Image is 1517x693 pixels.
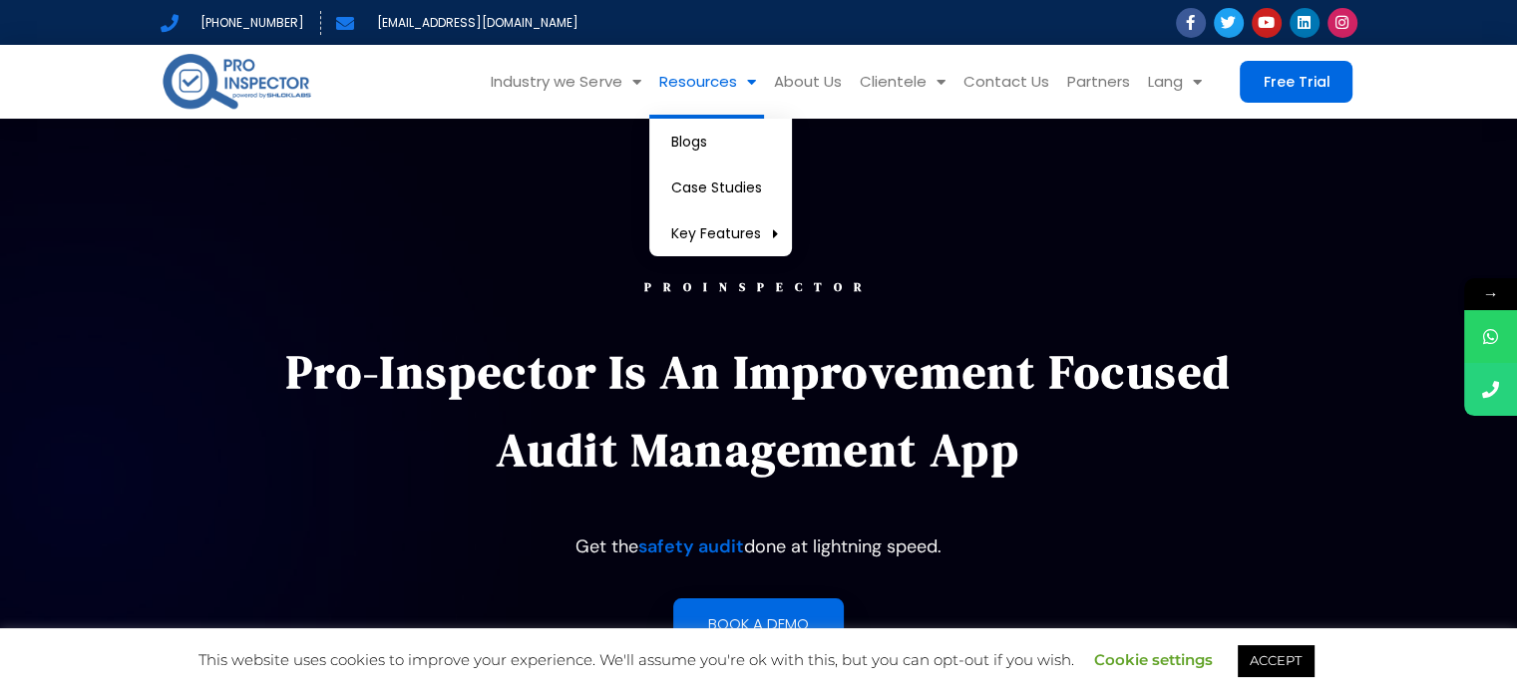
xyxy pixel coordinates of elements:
a: safety audit [638,534,744,558]
span: → [1464,278,1517,310]
p: Pro-Inspector is an improvement focused audit management app [257,333,1261,489]
a: Industry we Serve [482,45,649,119]
a: [EMAIL_ADDRESS][DOMAIN_NAME] [336,11,578,35]
a: Resources [649,45,764,119]
a: Book a demo [673,598,844,649]
span: [PHONE_NUMBER] [195,11,304,35]
span: Book a demo [708,616,809,631]
a: Contact Us [953,45,1057,119]
a: Case Studies [649,165,792,210]
a: Lang [1138,45,1210,119]
div: PROINSPECTOR [257,281,1261,293]
a: Key Features [649,210,792,256]
a: Partners [1057,45,1138,119]
a: Cookie settings [1094,650,1213,669]
a: Blogs [649,119,792,165]
a: Free Trial [1240,61,1352,103]
a: ACCEPT [1238,645,1314,676]
span: Free Trial [1263,75,1329,89]
span: This website uses cookies to improve your experience. We'll assume you're ok with this, but you c... [198,650,1319,669]
img: pro-inspector-logo [161,50,313,113]
p: Get the done at lightning speed. [257,528,1261,564]
a: Clientele [850,45,953,119]
a: About Us [764,45,850,119]
ul: Resources [649,119,792,256]
nav: Menu [344,45,1210,119]
span: [EMAIL_ADDRESS][DOMAIN_NAME] [372,11,578,35]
